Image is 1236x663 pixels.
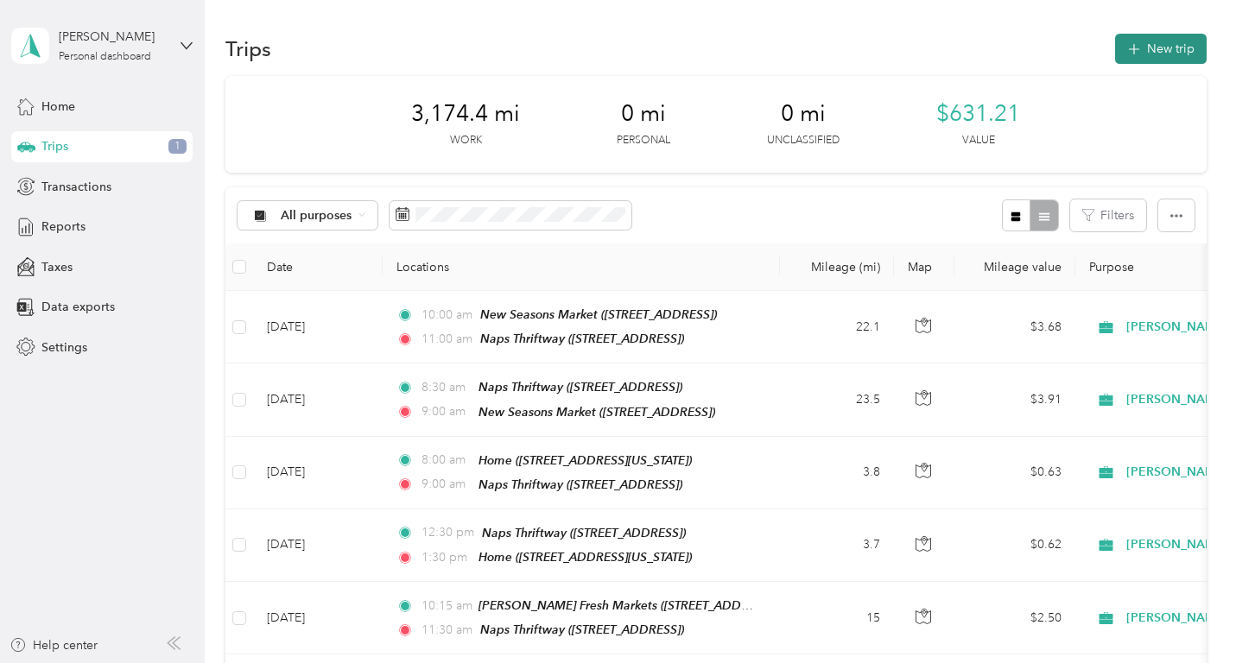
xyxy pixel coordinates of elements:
button: Help center [10,636,98,654]
span: [PERSON_NAME] Fresh Markets ([STREET_ADDRESS][PERSON_NAME]) [479,598,874,613]
p: Value [962,133,995,148]
span: Trips [41,137,68,155]
span: 12:30 pm [422,523,474,542]
span: Naps Thriftway ([STREET_ADDRESS]) [480,331,684,345]
span: All purposes [281,210,352,222]
span: 11:30 am [422,621,472,640]
span: Naps Thriftway ([STREET_ADDRESS]) [482,526,686,540]
span: 1 [168,139,187,155]
span: Transactions [41,178,111,196]
p: Personal [617,133,670,148]
span: Settings [41,338,87,357]
span: 9:00 am [422,402,471,421]
span: 8:00 am [422,451,471,470]
th: Mileage (mi) [780,243,894,291]
td: [DATE] [253,437,383,509]
th: Mileage value [954,243,1075,291]
td: [DATE] [253,509,383,582]
span: 0 mi [781,100,826,128]
iframe: Everlance-gr Chat Button Frame [1139,566,1236,663]
span: Taxes [41,258,73,276]
td: 22.1 [780,291,894,363]
div: [PERSON_NAME] [59,28,167,46]
h1: Trips [225,40,271,58]
td: $0.63 [954,437,1075,509]
td: 23.5 [780,363,894,436]
th: Date [253,243,383,291]
span: 11:00 am [422,330,472,349]
span: 0 mi [621,100,666,128]
td: $3.68 [954,291,1075,363]
span: Home ([STREET_ADDRESS][US_STATE]) [479,453,692,467]
td: 15 [780,582,894,654]
span: Data exports [41,298,115,316]
span: Naps Thriftway ([STREET_ADDRESS]) [479,477,682,491]
span: 1:30 pm [422,548,471,567]
span: 3,174.4 mi [411,100,520,128]
span: Naps Thriftway ([STREET_ADDRESS]) [479,380,682,394]
td: 3.8 [780,437,894,509]
span: Home ([STREET_ADDRESS][US_STATE]) [479,550,692,564]
p: Unclassified [767,133,840,148]
span: Naps Thriftway ([STREET_ADDRESS]) [480,622,684,636]
th: Map [894,243,954,291]
td: [DATE] [253,363,383,436]
td: [DATE] [253,291,383,363]
td: $2.50 [954,582,1075,654]
span: New Seasons Market ([STREET_ADDRESS]) [480,307,717,321]
span: Home [41,98,75,116]
span: 9:00 am [422,475,471,494]
td: [DATE] [253,582,383,654]
button: New trip [1115,34,1207,64]
td: $3.91 [954,363,1075,436]
span: 8:30 am [422,378,471,397]
th: Locations [383,243,780,291]
span: $631.21 [936,100,1020,128]
span: New Seasons Market ([STREET_ADDRESS]) [479,405,715,419]
span: 10:15 am [422,597,471,616]
p: Work [450,133,482,148]
span: 10:00 am [422,306,472,325]
td: 3.7 [780,509,894,582]
span: Reports [41,218,86,236]
div: Personal dashboard [59,52,151,62]
td: $0.62 [954,509,1075,582]
button: Filters [1070,199,1146,231]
